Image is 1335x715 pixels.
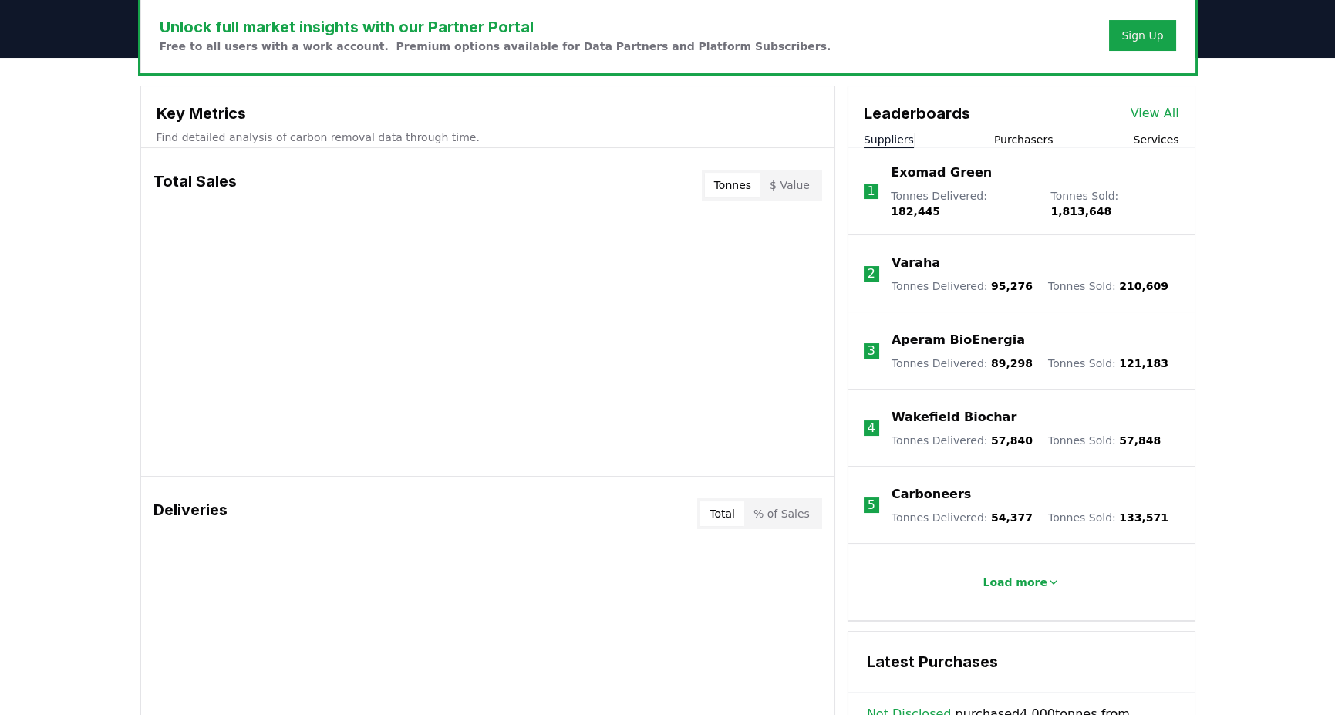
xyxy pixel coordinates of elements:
[868,342,875,360] p: 3
[153,170,237,201] h3: Total Sales
[991,434,1033,447] span: 57,840
[970,567,1072,598] button: Load more
[868,265,875,283] p: 2
[1050,205,1111,218] span: 1,813,648
[1119,357,1168,369] span: 121,183
[867,650,1176,673] h3: Latest Purchases
[892,408,1016,427] a: Wakefield Biochar
[994,132,1054,147] button: Purchasers
[157,130,819,145] p: Find detailed analysis of carbon removal data through time.
[868,419,875,437] p: 4
[892,356,1033,371] p: Tonnes Delivered :
[867,182,875,201] p: 1
[892,278,1033,294] p: Tonnes Delivered :
[892,510,1033,525] p: Tonnes Delivered :
[991,511,1033,524] span: 54,377
[1119,511,1168,524] span: 133,571
[1048,278,1168,294] p: Tonnes Sold :
[1050,188,1178,219] p: Tonnes Sold :
[991,357,1033,369] span: 89,298
[1121,28,1163,43] a: Sign Up
[891,188,1035,219] p: Tonnes Delivered :
[700,501,744,526] button: Total
[157,102,819,125] h3: Key Metrics
[892,433,1033,448] p: Tonnes Delivered :
[1131,104,1179,123] a: View All
[1119,280,1168,292] span: 210,609
[1048,510,1168,525] p: Tonnes Sold :
[1109,20,1175,51] button: Sign Up
[1048,356,1168,371] p: Tonnes Sold :
[892,254,940,272] a: Varaha
[153,498,228,529] h3: Deliveries
[705,173,760,197] button: Tonnes
[864,102,970,125] h3: Leaderboards
[744,501,819,526] button: % of Sales
[760,173,819,197] button: $ Value
[1119,434,1161,447] span: 57,848
[991,280,1033,292] span: 95,276
[868,496,875,514] p: 5
[891,205,940,218] span: 182,445
[891,164,992,182] a: Exomad Green
[160,39,831,54] p: Free to all users with a work account. Premium options available for Data Partners and Platform S...
[892,485,971,504] a: Carboneers
[892,331,1025,349] a: Aperam BioEnergia
[160,15,831,39] h3: Unlock full market insights with our Partner Portal
[1133,132,1178,147] button: Services
[983,575,1047,590] p: Load more
[1048,433,1161,448] p: Tonnes Sold :
[864,132,914,147] button: Suppliers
